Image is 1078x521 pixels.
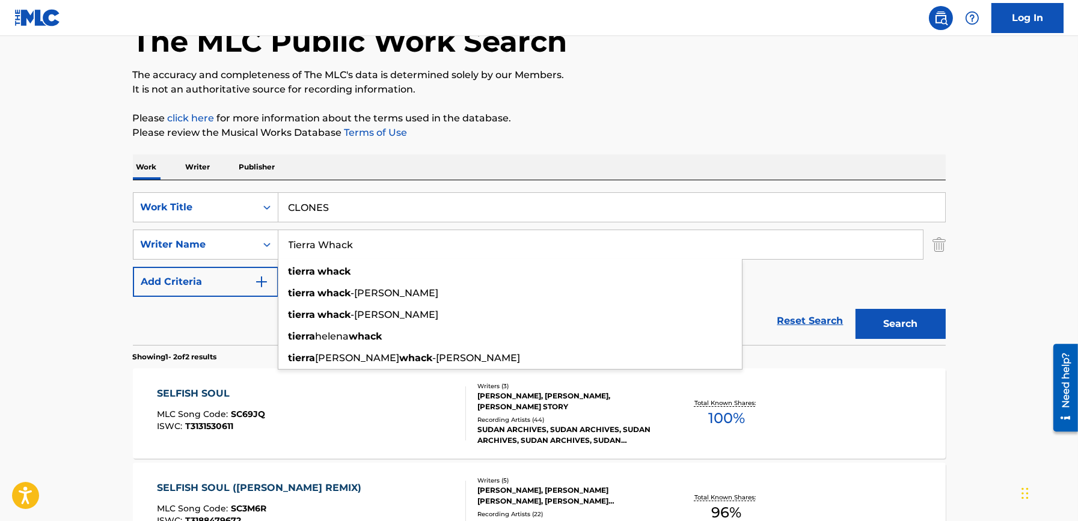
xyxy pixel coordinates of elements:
[289,309,316,320] strong: tierra
[133,82,946,97] p: It is not an authoritative source for recording information.
[477,485,659,507] div: [PERSON_NAME], [PERSON_NAME] [PERSON_NAME], [PERSON_NAME] [PERSON_NAME], [PERSON_NAME], [PERSON_N...
[856,309,946,339] button: Search
[182,154,214,180] p: Writer
[933,230,946,260] img: Delete Criterion
[168,112,215,124] a: click here
[929,6,953,30] a: Public Search
[694,398,759,407] p: Total Known Shares:
[157,421,185,431] span: ISWC :
[477,391,659,412] div: [PERSON_NAME], [PERSON_NAME], [PERSON_NAME] STORY
[133,192,946,345] form: Search Form
[349,331,382,342] strong: whack
[318,287,351,299] strong: whack
[477,382,659,391] div: Writers ( 3 )
[318,266,351,277] strong: whack
[236,154,279,180] p: Publisher
[157,503,231,514] span: MLC Song Code :
[231,409,265,419] span: SC69JQ
[157,386,265,401] div: SELFISH SOUL
[231,503,266,514] span: SC3M6R
[316,352,400,364] span: [PERSON_NAME]
[477,424,659,446] div: SUDAN ARCHIVES, SUDAN ARCHIVES, SUDAN ARCHIVES, SUDAN ARCHIVES, SUDAN ARCHIVES
[133,352,217,362] p: Showing 1 - 2 of 2 results
[400,352,433,364] strong: whack
[477,415,659,424] div: Recording Artists ( 44 )
[14,9,61,26] img: MLC Logo
[351,287,439,299] span: -[PERSON_NAME]
[1044,339,1078,436] iframe: Resource Center
[133,111,946,126] p: Please for more information about the terms used in the database.
[133,154,161,180] p: Work
[157,409,231,419] span: MLC Song Code :
[477,510,659,519] div: Recording Artists ( 22 )
[771,308,850,334] a: Reset Search
[254,275,269,289] img: 9d2ae6d4665cec9f34b9.svg
[133,368,946,459] a: SELFISH SOULMLC Song Code:SC69JQISWC:T3131530611Writers (3)[PERSON_NAME], [PERSON_NAME], [PERSON_...
[991,3,1064,33] a: Log In
[960,6,984,30] div: Help
[289,331,316,342] strong: tierra
[289,266,316,277] strong: tierra
[157,481,367,495] div: SELFISH SOUL ([PERSON_NAME] REMIX)
[1021,475,1029,511] div: Drag
[965,11,979,25] img: help
[141,237,249,252] div: Writer Name
[133,68,946,82] p: The accuracy and completeness of The MLC's data is determined solely by our Members.
[289,287,316,299] strong: tierra
[133,267,278,297] button: Add Criteria
[185,421,233,431] span: T3131530611
[934,11,948,25] img: search
[351,309,439,320] span: -[PERSON_NAME]
[289,352,316,364] strong: tierra
[477,476,659,485] div: Writers ( 5 )
[318,309,351,320] strong: whack
[141,200,249,215] div: Work Title
[694,493,759,502] p: Total Known Shares:
[133,126,946,140] p: Please review the Musical Works Database
[316,331,349,342] span: helena
[133,23,568,59] h1: The MLC Public Work Search
[1018,463,1078,521] iframe: Chat Widget
[433,352,521,364] span: -[PERSON_NAME]
[342,127,408,138] a: Terms of Use
[708,407,745,429] span: 100 %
